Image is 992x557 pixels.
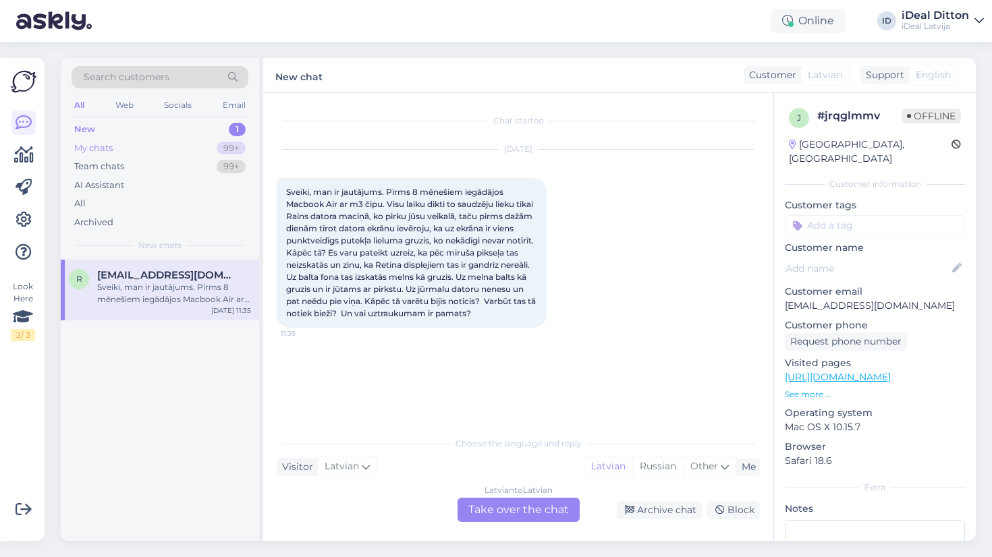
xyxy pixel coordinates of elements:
div: All [72,96,87,114]
p: Notes [785,502,965,516]
div: Team chats [74,160,124,173]
span: Sveiki, man ir jautājums. Pirms 8 mēnešiem iegādājos Macbook Air ar m3 čipu. Visu laiku dikti to ... [286,187,538,318]
div: 99+ [217,160,246,173]
div: Online [771,9,845,33]
div: # jrqglmmv [817,108,902,124]
div: Latvian to Latvian [485,484,553,496]
div: Block [707,501,760,519]
div: [DATE] [277,143,760,155]
p: Customer name [785,241,965,255]
span: j [797,113,801,123]
div: Extra [785,481,965,494]
div: 99+ [217,142,246,155]
div: Customer [744,68,796,82]
div: Request phone number [785,332,907,351]
div: ID [877,11,896,30]
span: r [76,274,82,284]
div: iDeal Ditton [902,10,969,21]
div: 1 [229,123,246,136]
p: Mac OS X 10.15.7 [785,420,965,434]
p: [EMAIL_ADDRESS][DOMAIN_NAME] [785,299,965,313]
span: English [916,68,951,82]
div: iDeal Latvija [902,21,969,32]
div: Archive chat [617,501,702,519]
label: New chat [275,66,323,84]
div: Russian [632,457,683,477]
div: Visitor [277,460,313,474]
p: Safari 18.6 [785,454,965,468]
p: See more ... [785,388,965,401]
span: Search customers [84,70,169,84]
p: Browser [785,440,965,454]
div: My chats [74,142,113,155]
div: New [74,123,95,136]
a: iDeal DittoniDeal Latvija [902,10,984,32]
div: Archived [74,216,113,229]
div: Latvian [584,457,632,477]
div: Email [220,96,248,114]
div: AI Assistant [74,179,124,192]
input: Add a tag [785,215,965,235]
div: Web [113,96,136,114]
div: 2 / 3 [11,329,35,341]
div: All [74,197,86,210]
input: Add name [786,261,949,276]
span: New chats [138,239,182,252]
p: Customer email [785,285,965,299]
div: Look Here [11,281,35,341]
div: Sveiki, man ir jautājums. Pirms 8 mēnešiem iegādājos Macbook Air ar m3 čipu. Visu laiku dikti to ... [97,281,251,305]
div: Chat started [277,115,760,127]
span: 11:35 [281,328,331,339]
p: Visited pages [785,356,965,370]
span: Offline [902,109,961,123]
p: Operating system [785,406,965,420]
div: Take over the chat [458,498,580,522]
div: Choose the language and reply [277,438,760,450]
img: Askly Logo [11,69,36,94]
p: Customer tags [785,198,965,212]
span: reishofaalise@gmail.com [97,269,238,281]
div: Support [860,68,904,82]
div: [DATE] 11:35 [211,305,251,316]
span: Latvian [808,68,842,82]
div: Socials [161,96,194,114]
div: Customer information [785,178,965,190]
span: Other [690,460,718,472]
p: Customer phone [785,318,965,332]
div: [GEOGRAPHIC_DATA], [GEOGRAPHIC_DATA] [789,138,952,166]
a: [URL][DOMAIN_NAME] [785,371,891,383]
div: Me [736,460,756,474]
span: Latvian [325,459,359,474]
